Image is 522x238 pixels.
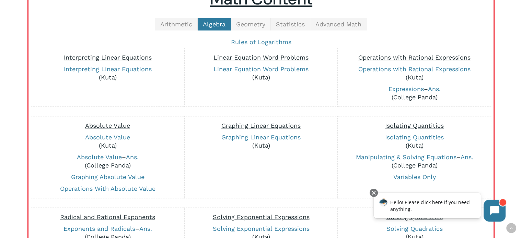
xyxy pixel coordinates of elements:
[231,18,271,30] a: Geometry
[203,21,225,28] span: Algebra
[77,153,122,161] a: Absolute Value
[341,153,487,170] p: – (College Panda)
[221,134,301,141] a: Graphing Linear Equations
[63,225,135,232] a: Exponents and Radicals
[358,65,471,73] a: Operations with Rational Expressions
[356,153,456,161] a: Manipulating & Solving Equations
[271,18,310,30] a: Statistics
[341,65,487,82] p: (Kuta)
[385,134,444,141] a: Isolating Quantities
[188,133,334,150] p: (Kuta)
[231,38,291,46] a: Rules of Logarithms
[385,122,444,129] span: Isolating Quantities
[85,122,130,129] span: Absolute Value
[198,18,231,30] a: Algebra
[386,225,442,232] a: Solving Quadratics
[388,85,424,92] a: Expressions
[35,65,181,82] p: (Kuta)
[428,85,440,92] a: Ans.
[367,187,512,228] iframe: Chatbot
[213,65,309,73] a: Linear Equation Word Problems
[358,54,471,61] span: Operations with Rational Expressions
[160,21,192,28] span: Arithmetic
[212,213,309,221] span: Solving Exponential Expressions
[393,173,436,180] a: Variables Only
[60,185,155,192] a: Operations With Absolute Value
[155,18,198,30] a: Arithmetic
[126,153,139,161] a: Ans.
[188,65,334,82] p: (Kuta)
[341,85,487,101] p: – (College Panda)
[236,21,265,28] span: Geometry
[341,133,487,150] p: (Kuta)
[60,213,155,221] span: Radical and Rational Exponents
[64,54,152,61] span: Interpreting Linear Equations
[85,134,130,141] a: Absolute Value
[315,21,361,28] span: Advanced Math
[139,225,152,232] a: Ans.
[310,18,367,30] a: Advanced Math
[221,122,301,129] span: Graphing Linear Equations
[35,153,181,170] p: – (College Panda)
[35,133,181,150] p: (Kuta)
[212,225,309,232] a: Solving Exponential Expressions
[213,54,309,61] span: Linear Equation Word Problems
[276,21,305,28] span: Statistics
[460,153,473,161] a: Ans.
[64,65,152,73] a: Interpreting Linear Equations
[71,173,144,180] a: Graphing Absolute Value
